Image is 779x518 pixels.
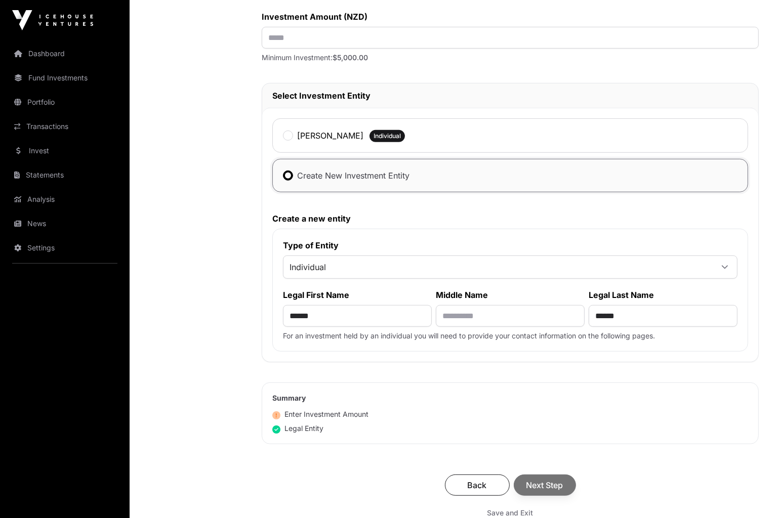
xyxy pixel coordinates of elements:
[374,132,401,140] span: Individual
[8,42,121,65] a: Dashboard
[728,469,779,518] iframe: Chat Widget
[8,140,121,162] a: Invest
[8,164,121,186] a: Statements
[12,10,93,30] img: Icehouse Ventures Logo
[262,11,759,23] label: Investment Amount (NZD)
[272,393,748,403] h2: Summary
[283,289,432,301] label: Legal First Name
[436,289,585,301] label: Middle Name
[272,212,748,225] label: Create a new entity
[283,331,737,341] p: For an investment held by an individual you will need to provide your contact information on the ...
[8,91,121,113] a: Portfolio
[297,169,409,182] label: Create New Investment Entity
[272,409,368,419] div: Enter Investment Amount
[272,423,323,434] div: Legal Entity
[8,115,121,138] a: Transactions
[8,188,121,210] a: Analysis
[487,508,534,518] span: Save and Exit
[8,212,121,235] a: News
[272,90,748,102] h2: Select Investment Entity
[297,129,363,142] label: [PERSON_NAME]
[445,474,510,496] button: Back
[8,67,121,89] a: Fund Investments
[262,53,759,63] p: Minimum Investment:
[458,479,497,491] span: Back
[589,289,737,301] label: Legal Last Name
[283,239,737,251] label: Type of Entity
[283,258,713,276] span: Individual
[8,237,121,259] a: Settings
[333,53,368,62] span: $5,000.00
